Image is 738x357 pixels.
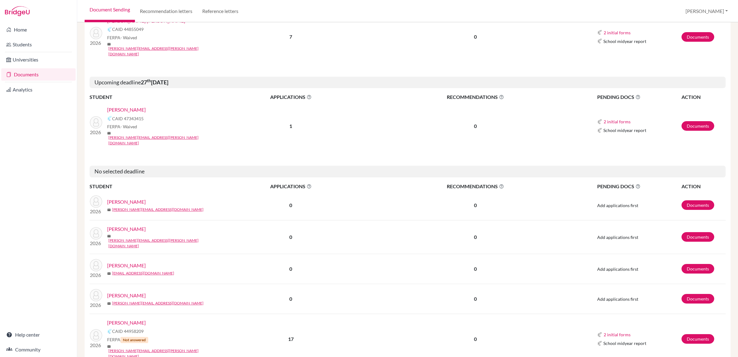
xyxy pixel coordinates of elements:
a: Community [1,343,76,356]
span: School midyear report [603,340,646,346]
button: 2 initial forms [603,29,631,36]
p: 2026 [90,240,102,247]
span: - Waived [120,124,137,129]
a: Documents [681,200,714,210]
p: 2026 [90,342,102,349]
img: Common App logo [597,119,602,124]
a: [PERSON_NAME] [107,198,146,206]
span: School midyear report [603,38,646,45]
img: Common App logo [597,341,602,346]
span: mail [107,234,111,238]
span: mail [107,131,111,135]
b: 0 [289,266,292,272]
p: 0 [369,33,582,40]
span: Add applications first [597,235,638,240]
b: 0 [289,234,292,240]
p: 2026 [90,129,102,136]
a: Universities [1,53,76,66]
a: Documents [681,264,714,274]
a: Documents [1,68,76,81]
a: Documents [681,121,714,131]
span: APPLICATIONS [213,183,368,190]
a: Documents [681,294,714,304]
span: APPLICATIONS [213,93,368,101]
span: mail [107,345,111,348]
h5: Upcoming deadline [90,77,726,88]
span: School midyear report [603,127,646,134]
a: Documents [681,232,714,242]
b: 7 [289,34,292,40]
p: 2026 [90,208,102,215]
img: Common App logo [107,329,112,334]
span: mail [107,302,111,305]
th: STUDENT [90,93,213,101]
span: mail [107,42,111,46]
th: ACTION [681,93,726,101]
span: CAID 44855049 [112,26,144,32]
b: 27 [DATE] [141,79,168,86]
a: [PERSON_NAME][EMAIL_ADDRESS][PERSON_NAME][DOMAIN_NAME] [108,135,217,146]
p: 2026 [90,271,102,279]
img: Chengxuan, Liu [90,259,102,271]
img: de Castro, Júlia [90,329,102,342]
span: Add applications first [597,203,638,208]
p: 2026 [90,301,102,309]
span: PENDING DOCS [597,93,681,101]
img: Aguiar, Carlos [90,227,102,240]
th: STUDENT [90,182,213,190]
img: Common App logo [597,128,602,133]
a: [PERSON_NAME] [107,292,146,299]
a: Home [1,23,76,36]
a: [PERSON_NAME] [107,106,146,113]
a: Documents [681,32,714,42]
b: 1 [289,123,292,129]
span: FERPA [107,34,137,41]
span: Not answered [120,337,148,343]
img: Common App logo [107,27,112,32]
img: Common App logo [597,30,602,35]
span: FERPA [107,123,137,130]
p: 0 [369,335,582,343]
img: Conde, Daniel [90,289,102,301]
span: Add applications first [597,266,638,272]
span: - Waived [120,35,137,40]
img: Pimentel, Manuela [90,116,102,129]
span: RECOMMENDATIONS [369,183,582,190]
p: 2026 [90,39,102,47]
a: Analytics [1,83,76,96]
a: Students [1,38,76,51]
span: CAID 44958209 [112,328,144,334]
a: [PERSON_NAME] [107,262,146,269]
p: 0 [369,265,582,273]
span: mail [107,208,111,212]
sup: th [147,78,151,83]
img: Bridge-U [5,6,30,16]
h5: No selected deadline [90,166,726,177]
a: [PERSON_NAME][EMAIL_ADDRESS][PERSON_NAME][DOMAIN_NAME] [108,238,217,249]
span: RECOMMENDATIONS [369,93,582,101]
a: [PERSON_NAME][EMAIL_ADDRESS][DOMAIN_NAME] [112,300,203,306]
button: 2 initial forms [603,118,631,125]
a: Help center [1,329,76,341]
span: mail [107,272,111,275]
span: CAID 47343415 [112,115,144,122]
a: [PERSON_NAME] [107,225,146,233]
a: Documents [681,334,714,344]
img: Barboza, Ana Helena [90,27,102,39]
p: 0 [369,233,582,241]
th: ACTION [681,182,726,190]
p: 0 [369,202,582,209]
b: 0 [289,296,292,302]
span: FERPA [107,336,148,343]
b: 0 [289,202,292,208]
img: Common App logo [597,39,602,44]
button: [PERSON_NAME] [683,5,731,17]
button: 2 initial forms [603,331,631,338]
b: 17 [288,336,294,342]
span: PENDING DOCS [597,183,681,190]
img: Abad, Rebecca [90,195,102,208]
span: Add applications first [597,296,638,302]
a: [EMAIL_ADDRESS][DOMAIN_NAME] [112,270,174,276]
a: [PERSON_NAME][EMAIL_ADDRESS][DOMAIN_NAME] [112,207,203,212]
img: Common App logo [597,332,602,337]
